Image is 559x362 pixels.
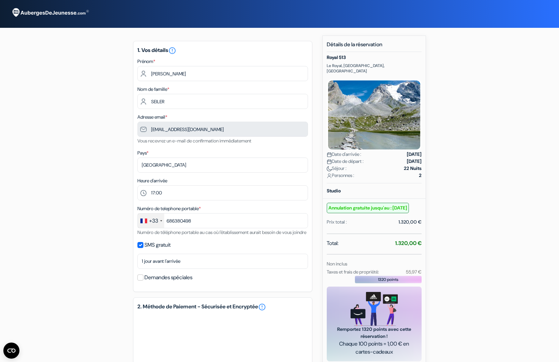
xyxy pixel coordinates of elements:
label: Prénom [137,58,155,65]
div: France: +33 [138,214,164,228]
div: Prix total : [327,219,347,226]
button: CMP-Widget öffnen [3,343,19,359]
strong: [DATE] [407,158,422,165]
small: Numéro de téléphone portable au cas où l'établissement aurait besoin de vous joindre [137,229,306,235]
h5: Détails de la réservation [327,41,422,52]
input: 6 12 34 56 78 [137,213,308,228]
label: Demandes spéciales [144,273,192,282]
label: Pays [137,149,148,157]
label: Heure d'arrivée [137,177,167,184]
div: +33 [149,217,158,225]
strong: 1.320,00 € [395,240,422,247]
span: 1320 points [378,277,398,283]
a: error_outline [258,303,266,311]
input: Entrer le nom de famille [137,94,308,109]
span: Date d'arrivée : [327,151,361,158]
a: error_outline [168,47,176,54]
strong: 2 [419,172,422,179]
img: AubergesDeJeunesse.com [8,4,92,22]
span: Séjour : [327,165,347,172]
span: Total: [327,239,338,247]
span: Personnes : [327,172,354,179]
small: Vous recevrez un e-mail de confirmation immédiatement [137,138,251,144]
img: user_icon.svg [327,173,332,178]
small: 55,97 € [406,269,422,275]
b: Studio [327,188,341,194]
img: calendar.svg [327,152,332,157]
div: 1.320,00 € [398,219,422,226]
input: Entrez votre prénom [137,66,308,81]
span: Remportez 1320 points avec cette réservation ! [335,326,414,340]
img: gift_card_hero_new.png [351,292,398,326]
i: error_outline [168,47,176,55]
strong: 22 Nuits [404,165,422,172]
h5: Royal 513 [327,55,422,60]
h5: 2. Méthode de Paiement - Sécurisée et Encryptée [137,303,308,311]
h5: 1. Vos détails [137,47,308,55]
label: Adresse email [137,114,167,121]
input: Entrer adresse e-mail [137,122,308,137]
label: Numéro de telephone portable [137,205,201,212]
label: Nom de famille [137,86,169,93]
label: SMS gratuit [144,240,171,250]
span: Date de départ : [327,158,364,165]
small: Annulation gratuite jusqu'au : [DATE] [327,203,409,213]
small: Taxes et frais de propriété: [327,269,379,275]
strong: [DATE] [407,151,422,158]
span: Chaque 100 points = 1,00 € en cartes-cadeaux [335,340,414,356]
img: moon.svg [327,166,332,171]
p: Le Royal, [GEOGRAPHIC_DATA], [GEOGRAPHIC_DATA] [327,63,422,74]
small: Non inclus [327,261,347,267]
img: calendar.svg [327,159,332,164]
